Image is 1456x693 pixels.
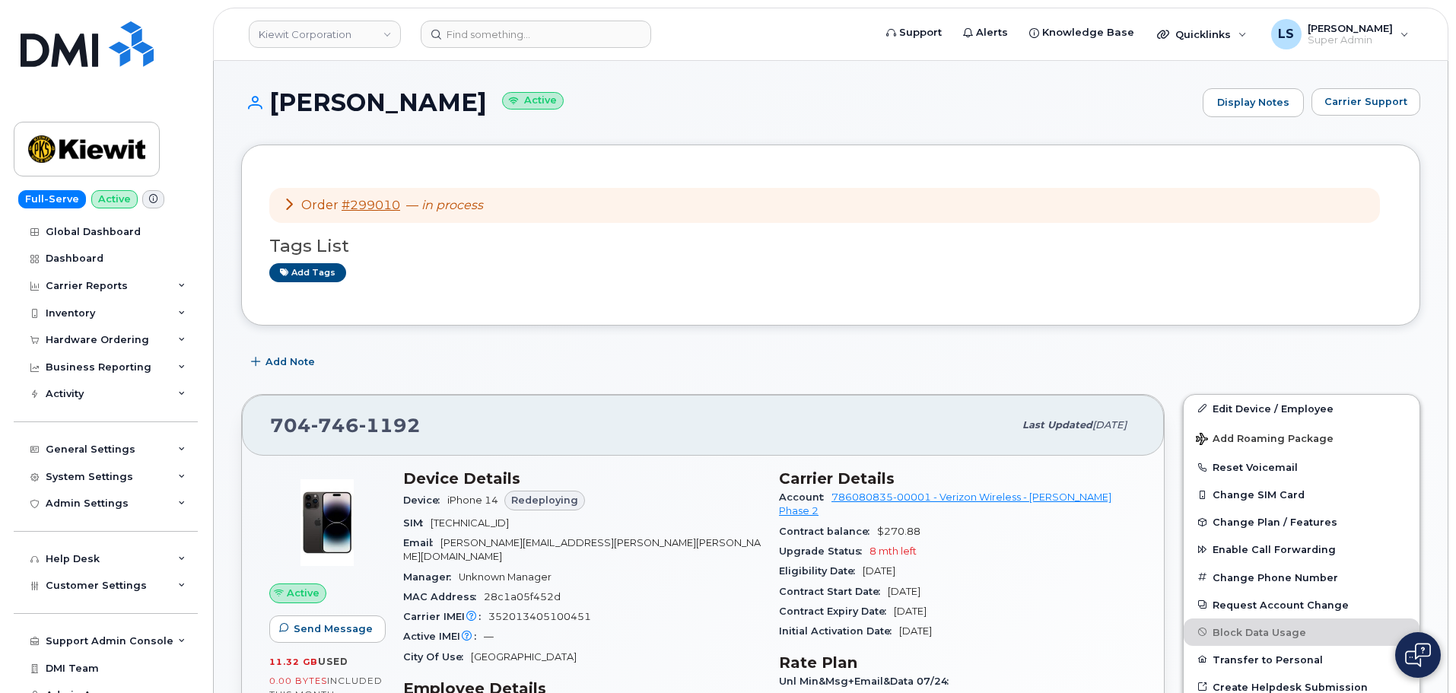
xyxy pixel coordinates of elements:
h3: Rate Plan [779,653,1137,672]
span: Account [779,491,831,503]
button: Send Message [269,615,386,643]
span: Active [287,586,319,600]
span: [GEOGRAPHIC_DATA] [471,651,577,663]
span: [DATE] [899,625,932,637]
span: 28c1a05f452d [484,591,561,602]
span: 352013405100451 [488,611,591,622]
span: Add Roaming Package [1196,433,1334,447]
span: Active IMEI [403,631,484,642]
h3: Carrier Details [779,469,1137,488]
span: — [406,198,483,212]
span: Send Message [294,621,373,636]
span: iPhone 14 [447,494,498,506]
button: Add Note [241,348,328,376]
span: Carrier Support [1324,94,1407,109]
span: 704 [270,414,421,437]
span: MAC Address [403,591,484,602]
span: Eligibility Date [779,565,863,577]
span: Contract Start Date [779,586,888,597]
button: Block Data Usage [1184,618,1419,646]
span: [TECHNICAL_ID] [431,517,509,529]
span: [DATE] [1092,419,1127,431]
span: SIM [403,517,431,529]
span: Email [403,537,440,548]
h3: Device Details [403,469,761,488]
span: Initial Activation Date [779,625,899,637]
span: Contract balance [779,526,877,537]
span: Order [301,198,339,212]
span: $270.88 [877,526,920,537]
span: 8 mth left [869,545,917,557]
small: Active [502,92,564,110]
button: Request Account Change [1184,591,1419,618]
button: Add Roaming Package [1184,422,1419,453]
span: Carrier IMEI [403,611,488,622]
span: Change Plan / Features [1213,517,1337,528]
h3: Tags List [269,237,1392,256]
span: [DATE] [888,586,920,597]
span: 746 [311,414,359,437]
span: Upgrade Status [779,545,869,557]
a: 786080835-00001 - Verizon Wireless - [PERSON_NAME] Phase 2 [779,491,1111,517]
span: Add Note [265,354,315,369]
h1: [PERSON_NAME] [241,89,1195,116]
span: [PERSON_NAME][EMAIL_ADDRESS][PERSON_NAME][PERSON_NAME][DOMAIN_NAME] [403,537,761,562]
button: Change Phone Number [1184,564,1419,591]
span: Unknown Manager [459,571,552,583]
a: Display Notes [1203,88,1304,117]
em: in process [421,198,483,212]
span: Enable Call Forwarding [1213,544,1336,555]
img: Open chat [1405,643,1431,667]
span: Device [403,494,447,506]
span: Redeploying [511,493,578,507]
button: Enable Call Forwarding [1184,536,1419,563]
button: Change Plan / Features [1184,508,1419,536]
a: #299010 [342,198,400,212]
span: 0.00 Bytes [269,676,327,686]
span: used [318,656,348,667]
span: Last updated [1022,419,1092,431]
button: Reset Voicemail [1184,453,1419,481]
span: [DATE] [894,606,927,617]
span: — [484,631,494,642]
span: 11.32 GB [269,656,318,667]
a: Edit Device / Employee [1184,395,1419,422]
img: image20231002-3703462-njx0qo.jpeg [281,477,373,568]
span: Manager [403,571,459,583]
span: [DATE] [863,565,895,577]
button: Change SIM Card [1184,481,1419,508]
button: Transfer to Personal [1184,646,1419,673]
span: 1192 [359,414,421,437]
span: City Of Use [403,651,471,663]
span: Unl Min&Msg+Email&Data 07/24 [779,676,956,687]
span: Contract Expiry Date [779,606,894,617]
button: Carrier Support [1311,88,1420,116]
a: Add tags [269,263,346,282]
